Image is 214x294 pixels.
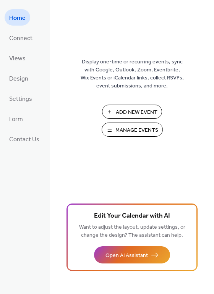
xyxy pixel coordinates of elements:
a: Home [5,9,30,26]
button: Open AI Assistant [94,246,170,263]
span: Form [9,113,23,125]
button: Manage Events [102,123,163,137]
a: Form [5,110,28,127]
span: Home [9,12,26,24]
span: Want to adjust the layout, update settings, or change the design? The assistant can help. [79,222,185,241]
a: Contact Us [5,131,44,147]
span: Add New Event [116,108,157,116]
a: Connect [5,29,37,46]
a: Design [5,70,33,86]
a: Views [5,50,30,66]
span: Display one-time or recurring events, sync with Google, Outlook, Zoom, Eventbrite, Wix Events or ... [81,58,184,90]
span: Edit Your Calendar with AI [94,211,170,221]
span: Design [9,73,28,85]
span: Contact Us [9,134,39,145]
span: Open AI Assistant [105,252,148,260]
span: Settings [9,93,32,105]
button: Add New Event [102,105,162,119]
a: Settings [5,90,37,107]
span: Manage Events [115,126,158,134]
span: Connect [9,32,32,44]
span: Views [9,53,26,65]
